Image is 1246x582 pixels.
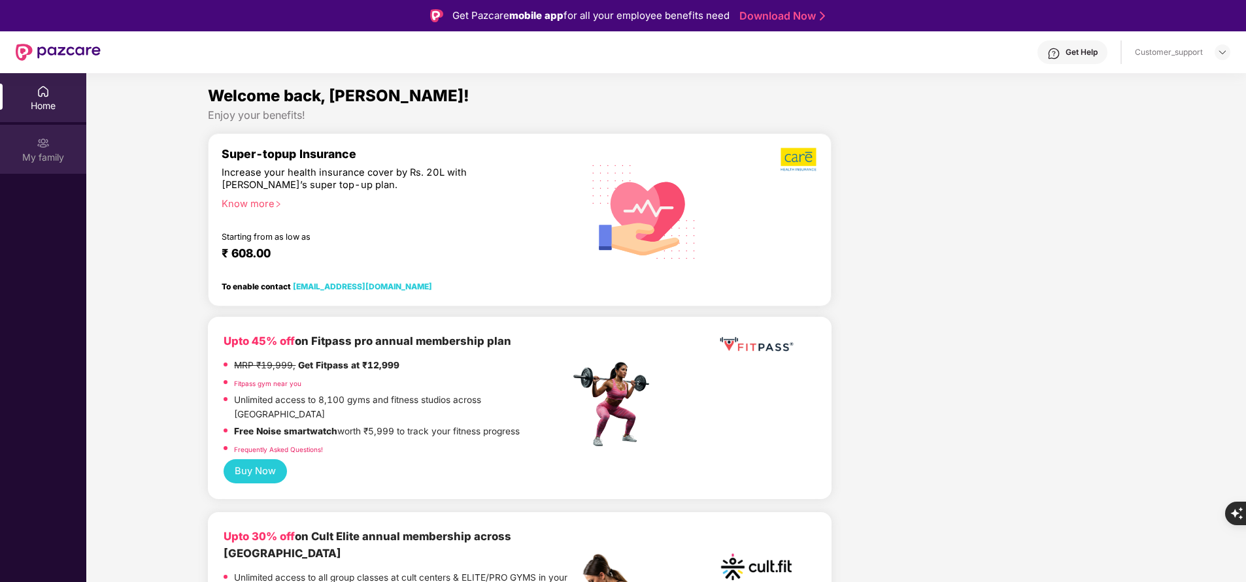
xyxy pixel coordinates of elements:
div: Know more [222,198,562,207]
span: right [275,201,282,208]
div: Enjoy your benefits! [208,108,1124,122]
b: on Cult Elite annual membership across [GEOGRAPHIC_DATA] [224,530,511,560]
img: Stroke [820,9,825,23]
div: ₹ 608.00 [222,246,556,262]
img: svg+xml;base64,PHN2ZyB4bWxucz0iaHR0cDovL3d3dy53My5vcmcvMjAwMC9zdmciIHhtbG5zOnhsaW5rPSJodHRwOi8vd3... [582,148,707,274]
div: Get Help [1066,47,1098,57]
b: on Fitpass pro annual membership plan [224,334,511,348]
div: Starting from as low as [222,232,514,241]
img: b5dec4f62d2307b9de63beb79f102df3.png [781,147,818,172]
img: Logo [430,9,443,22]
img: svg+xml;base64,PHN2ZyB3aWR0aD0iMjAiIGhlaWdodD0iMjAiIHZpZXdCb3g9IjAgMCAyMCAyMCIgZmlsbD0ibm9uZSIgeG... [37,137,50,150]
b: Upto 30% off [224,530,295,543]
div: To enable contact [222,282,432,291]
div: Get Pazcare for all your employee benefits need [452,8,730,24]
a: Fitpass gym near you [234,380,301,387]
img: svg+xml;base64,PHN2ZyBpZD0iSGVscC0zMngzMiIgeG1sbnM9Imh0dHA6Ly93d3cudzMub3JnLzIwMDAvc3ZnIiB3aWR0aD... [1047,47,1060,60]
div: Increase your health insurance cover by Rs. 20L with [PERSON_NAME]’s super top-up plan. [222,167,513,192]
div: Super-topup Insurance [222,147,569,161]
del: MRP ₹19,999, [234,360,295,370]
span: Welcome back, [PERSON_NAME]! [208,86,469,105]
a: [EMAIL_ADDRESS][DOMAIN_NAME] [293,282,432,291]
p: Unlimited access to 8,100 gyms and fitness studios across [GEOGRAPHIC_DATA] [234,393,569,421]
b: Upto 45% off [224,334,295,348]
div: Customer_support [1135,47,1203,57]
button: Buy Now [224,459,286,483]
img: fppp.png [717,332,796,357]
img: svg+xml;base64,PHN2ZyBpZD0iSG9tZSIgeG1sbnM9Imh0dHA6Ly93d3cudzMub3JnLzIwMDAvc3ZnIiB3aWR0aD0iMjAiIG... [37,85,50,98]
p: worth ₹5,999 to track your fitness progress [234,425,520,439]
a: Frequently Asked Questions! [234,445,323,453]
img: fpp.png [569,359,661,450]
strong: Get Fitpass at ₹12,999 [298,360,399,370]
img: svg+xml;base64,PHN2ZyBpZD0iRHJvcGRvd24tMzJ4MzIiIHhtbG5zPSJodHRwOi8vd3d3LnczLm9yZy8yMDAwL3N2ZyIgd2... [1217,47,1228,57]
a: Download Now [739,9,821,23]
strong: Free Noise smartwatch [234,426,337,436]
strong: mobile app [509,9,564,22]
img: New Pazcare Logo [16,44,101,61]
